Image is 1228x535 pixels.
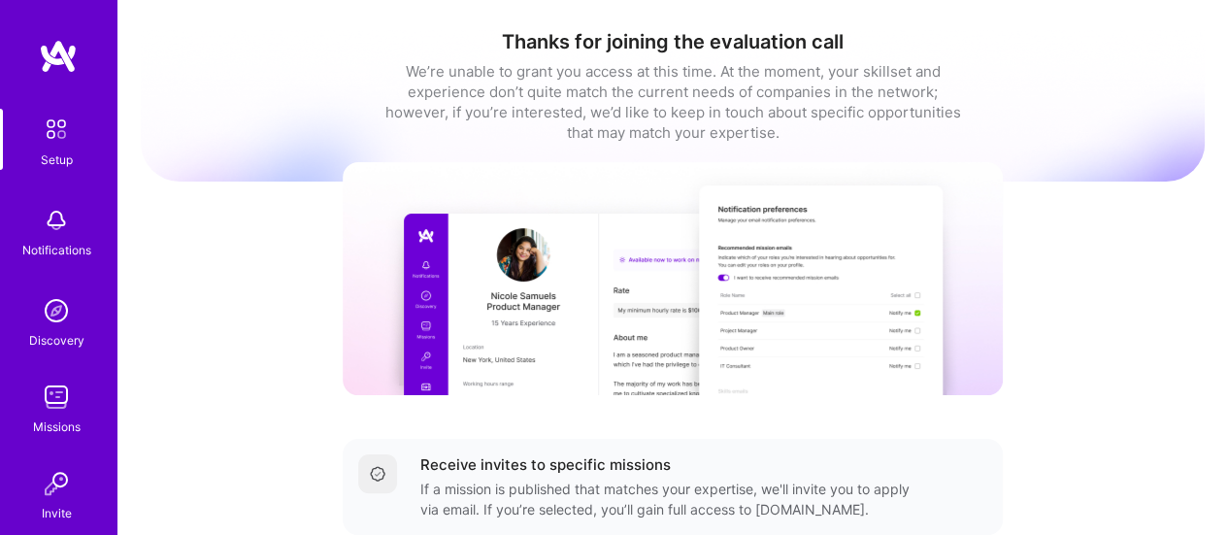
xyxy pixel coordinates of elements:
[382,61,964,143] div: We’re unable to grant you access at this time. At the moment, your skillset and experience don’t ...
[37,291,76,330] img: discovery
[37,378,76,417] img: teamwork
[42,503,72,523] div: Invite
[420,479,917,519] div: If a mission is published that matches your expertise, we'll invite you to apply via email. If yo...
[370,466,385,482] img: Completed
[41,150,73,170] div: Setup
[37,464,76,503] img: Invite
[22,240,91,260] div: Notifications
[39,39,78,74] img: logo
[29,330,84,351] div: Discovery
[36,109,77,150] img: setup
[420,454,671,475] div: Receive invites to specific missions
[33,417,81,437] div: Missions
[37,201,76,240] img: bell
[343,162,1003,395] img: curated missions
[141,30,1205,53] h1: Thanks for joining the evaluation call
